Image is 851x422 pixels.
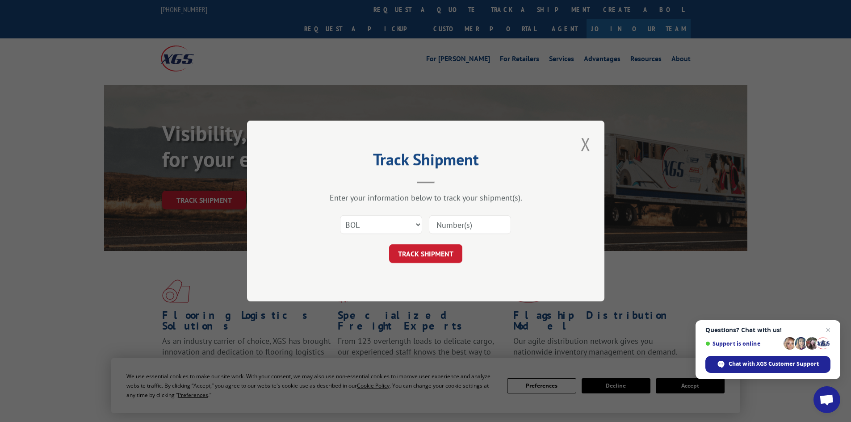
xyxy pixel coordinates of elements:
[705,340,780,347] span: Support is online
[729,360,819,368] span: Chat with XGS Customer Support
[813,386,840,413] a: Open chat
[429,215,511,234] input: Number(s)
[705,356,830,373] span: Chat with XGS Customer Support
[292,192,560,203] div: Enter your information below to track your shipment(s).
[389,244,462,263] button: TRACK SHIPMENT
[705,326,830,334] span: Questions? Chat with us!
[578,132,593,156] button: Close modal
[292,153,560,170] h2: Track Shipment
